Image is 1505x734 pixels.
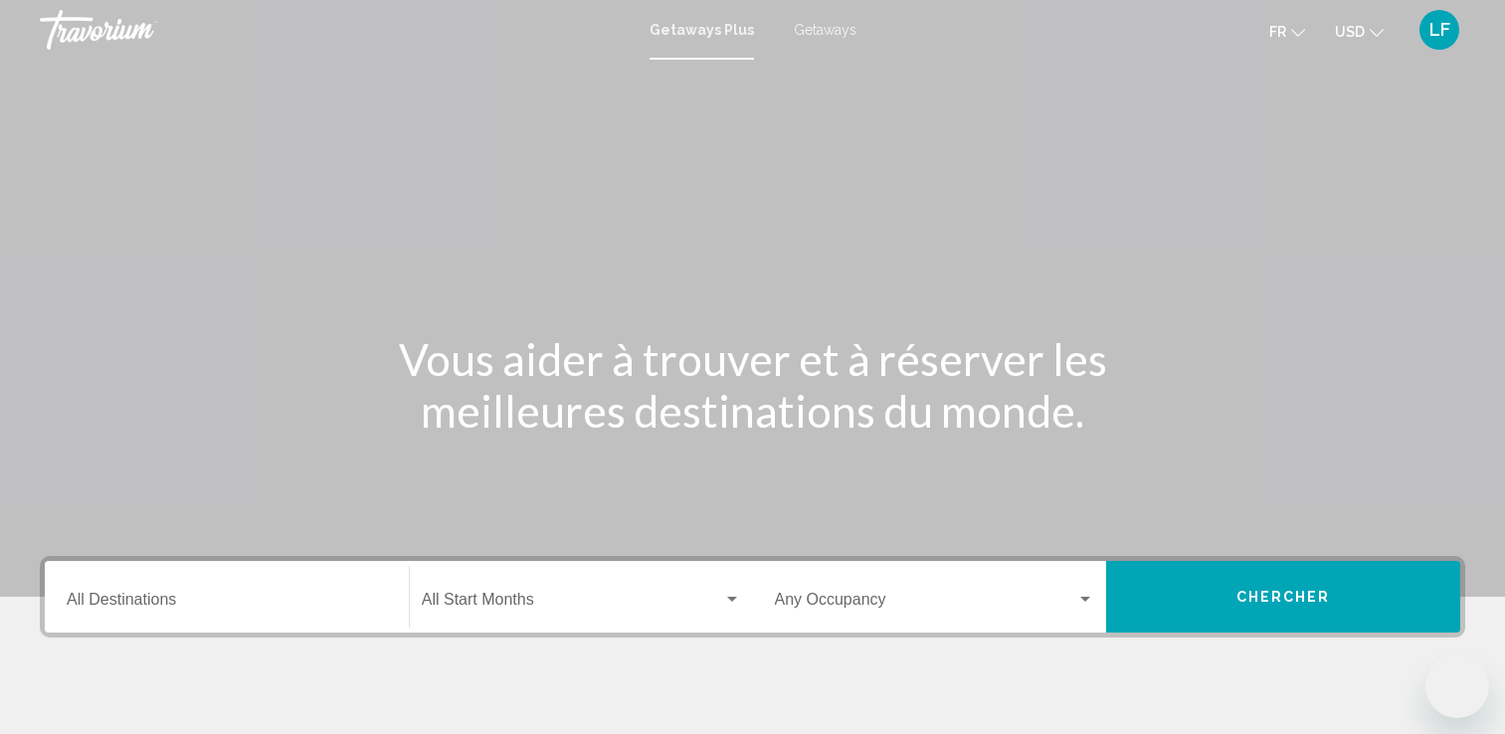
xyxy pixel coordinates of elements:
[380,333,1126,437] h1: Vous aider à trouver et à réserver les meilleures destinations du monde.
[1236,590,1331,606] span: Chercher
[45,561,1460,633] div: Search widget
[1335,17,1384,46] button: Change currency
[650,22,754,38] a: Getaways Plus
[1413,9,1465,51] button: User Menu
[40,10,630,50] a: Travorium
[794,22,856,38] a: Getaways
[1106,561,1460,633] button: Chercher
[1335,24,1365,40] span: USD
[1429,20,1450,40] span: LF
[1269,17,1305,46] button: Change language
[1425,654,1489,718] iframe: Bouton de lancement de la fenêtre de messagerie
[1269,24,1286,40] span: fr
